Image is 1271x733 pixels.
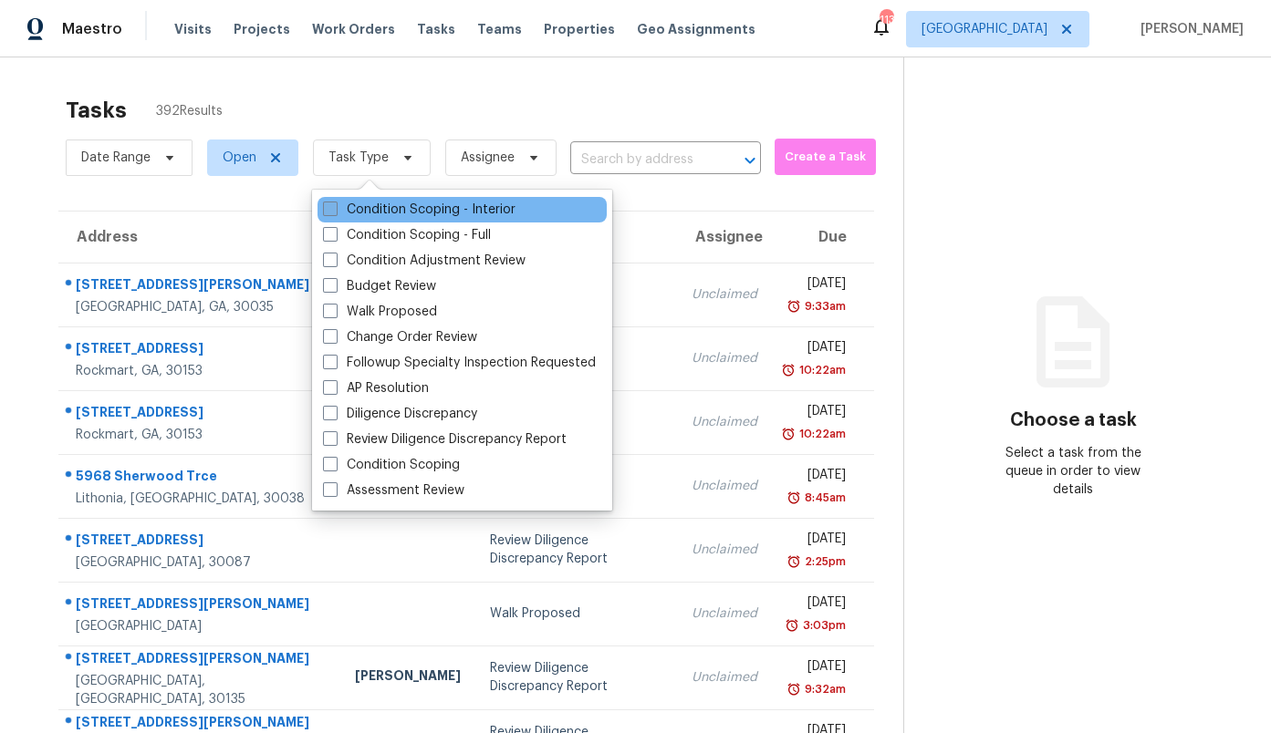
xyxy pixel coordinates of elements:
[692,541,757,559] div: Unclaimed
[234,20,290,38] span: Projects
[1010,411,1137,429] h3: Choose a task
[801,552,846,571] div: 2:25pm
[62,20,122,38] span: Maestro
[323,456,460,474] label: Condition Scoping
[312,20,395,38] span: Work Orders
[784,147,867,168] span: Create a Task
[737,148,763,173] button: Open
[76,649,326,672] div: [STREET_ADDRESS][PERSON_NAME]
[1133,20,1244,38] span: [PERSON_NAME]
[355,666,461,689] div: [PERSON_NAME]
[76,672,326,708] div: [GEOGRAPHIC_DATA], [GEOGRAPHIC_DATA], 30135
[787,489,801,507] img: Overdue Alarm Icon
[156,102,223,120] span: 392 Results
[81,149,151,167] span: Date Range
[880,11,892,29] div: 113
[328,149,389,167] span: Task Type
[66,101,127,119] h2: Tasks
[174,20,212,38] span: Visits
[76,403,326,426] div: [STREET_ADDRESS]
[544,20,615,38] span: Properties
[692,413,757,431] div: Unclaimed
[692,477,757,495] div: Unclaimed
[76,362,326,380] div: Rockmart, GA, 30153
[76,339,326,362] div: [STREET_ADDRESS]
[490,659,662,696] div: Review Diligence Discrepancy Report
[775,139,876,175] button: Create a Task
[490,604,662,623] div: Walk Proposed
[76,275,326,298] div: [STREET_ADDRESS][PERSON_NAME]
[323,481,464,500] label: Assessment Review
[570,146,710,174] input: Search by address
[76,617,326,635] div: [GEOGRAPHIC_DATA]
[692,604,757,623] div: Unclaimed
[787,402,847,425] div: [DATE]
[76,426,326,444] div: Rockmart, GA, 30153
[323,405,477,423] label: Diligence Discrepancy
[787,530,847,552] div: [DATE]
[799,616,846,635] div: 3:03pm
[477,20,522,38] span: Teams
[58,212,340,263] th: Address
[637,20,755,38] span: Geo Assignments
[781,361,796,379] img: Overdue Alarm Icon
[323,328,477,346] label: Change Order Review
[801,297,846,315] div: 9:33am
[787,274,847,297] div: [DATE]
[772,212,875,263] th: Due
[323,379,429,397] label: AP Resolution
[692,349,757,367] div: Unclaimed
[323,430,567,449] label: Review Diligence Discrepancy Report
[787,466,847,489] div: [DATE]
[801,489,846,507] div: 8:45am
[787,594,847,616] div: [DATE]
[223,149,256,167] span: Open
[787,657,847,680] div: [DATE]
[76,298,326,316] div: [GEOGRAPHIC_DATA], GA, 30035
[76,531,326,553] div: [STREET_ADDRESS]
[922,20,1047,38] span: [GEOGRAPHIC_DATA]
[787,552,801,571] img: Overdue Alarm Icon
[76,594,326,617] div: [STREET_ADDRESS][PERSON_NAME]
[787,297,801,315] img: Overdue Alarm Icon
[801,680,846,698] div: 9:32am
[781,425,796,443] img: Overdue Alarm Icon
[787,338,847,361] div: [DATE]
[490,532,662,568] div: Review Diligence Discrepancy Report
[796,425,846,443] div: 10:22am
[787,680,801,698] img: Overdue Alarm Icon
[417,23,455,36] span: Tasks
[692,285,757,304] div: Unclaimed
[323,354,596,372] label: Followup Specialty Inspection Requested
[677,212,772,263] th: Assignee
[461,149,515,167] span: Assignee
[323,277,436,295] label: Budget Review
[323,226,491,244] label: Condition Scoping - Full
[989,444,1158,499] div: Select a task from the queue in order to view details
[76,490,326,508] div: Lithonia, [GEOGRAPHIC_DATA], 30038
[76,553,326,572] div: [GEOGRAPHIC_DATA], 30087
[76,467,326,490] div: 5968 Sherwood Trce
[323,201,516,219] label: Condition Scoping - Interior
[796,361,846,379] div: 10:22am
[323,303,437,321] label: Walk Proposed
[785,616,799,635] img: Overdue Alarm Icon
[692,668,757,687] div: Unclaimed
[323,252,526,270] label: Condition Adjustment Review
